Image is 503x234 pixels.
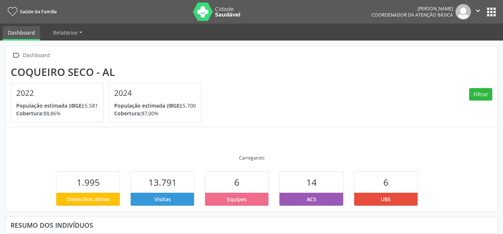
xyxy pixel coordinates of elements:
[16,110,43,117] span: Cobertura:
[114,102,183,109] span: População estimada (IBGE):
[306,176,317,188] span: 14
[48,26,87,39] a: Relatórios
[148,176,177,188] span: 13.791
[234,176,239,188] span: 6
[67,195,110,203] span: Domicílios ativos
[383,176,388,188] span: 6
[20,8,57,15] span: Saúde da Família
[5,6,57,18] a: Saúde da Família
[11,221,492,229] div: Resumo dos indivíduos
[3,26,40,41] a: Dashboard
[381,195,391,203] span: UBS
[307,195,316,203] span: ACS
[53,29,78,36] span: Relatórios
[485,6,498,18] button: apps
[16,102,85,109] span: População estimada (IBGE):
[21,50,51,61] div: Dashboard
[474,7,482,15] i: 
[11,66,207,78] div: Coqueiro Seco - AL
[16,109,98,117] p: 88,86%
[114,88,196,98] h4: 2024
[16,102,98,109] p: 5.581
[227,195,247,203] span: Equipes
[372,12,453,18] span: Coordenador da Atenção Básica
[11,50,51,61] a:  Dashboard
[77,176,100,188] span: 1.995
[16,88,98,98] h4: 2022
[372,6,453,12] div: [PERSON_NAME]
[114,109,196,117] p: 87,00%
[11,50,21,61] i: 
[239,155,264,161] div: Carregando
[455,4,471,20] img: img
[471,4,485,20] button: 
[154,195,171,203] span: Visitas
[114,102,196,109] p: 5.700
[469,88,492,101] button: Filtrar
[114,110,141,117] span: Cobertura:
